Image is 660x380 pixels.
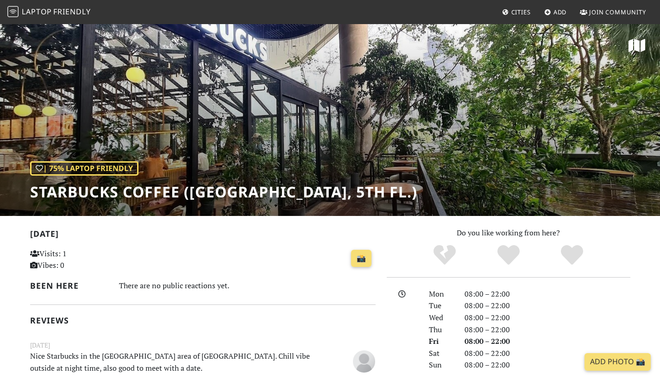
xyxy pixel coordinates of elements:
a: Join Community [576,4,650,20]
div: Wed [423,312,459,324]
a: Cities [498,4,534,20]
h2: Been here [30,281,108,291]
div: Thu [423,324,459,336]
div: 08:00 – 22:00 [459,336,636,348]
div: Yes [477,244,541,267]
div: Fri [423,336,459,348]
p: Nice Starbucks in the [GEOGRAPHIC_DATA] area of [GEOGRAPHIC_DATA]. Chill vibe outside at night ti... [25,350,322,374]
p: Do you like working from here? [387,227,630,239]
a: Add Photo 📸 [585,353,651,371]
div: Mon [423,288,459,300]
div: Sun [423,359,459,371]
span: Join Community [589,8,646,16]
div: 08:00 – 22:00 [459,324,636,336]
div: 08:00 – 22:00 [459,300,636,312]
img: LaptopFriendly [7,6,19,17]
div: 08:00 – 22:00 [459,312,636,324]
div: Tue [423,300,459,312]
a: LaptopFriendly LaptopFriendly [7,4,91,20]
img: blank-535327c66bd565773addf3077783bbfce4b00ec00e9fd257753287c682c7fa38.png [353,350,375,373]
div: Definitely! [540,244,604,267]
div: There are no public reactions yet. [119,279,376,292]
div: 08:00 – 22:00 [459,288,636,300]
h2: [DATE] [30,229,376,242]
p: Visits: 1 Vibes: 0 [30,248,138,272]
div: | 75% Laptop Friendly [30,161,138,176]
div: Sat [423,348,459,360]
span: Anonymous [353,355,375,366]
h2: Reviews [30,316,376,325]
a: 📸 [351,250,371,267]
span: Add [553,8,567,16]
div: No [413,244,477,267]
span: Laptop [22,6,52,17]
a: Add [541,4,571,20]
h1: Starbucks Coffee ([GEOGRAPHIC_DATA], 5th Fl.) [30,183,417,201]
div: 08:00 – 22:00 [459,359,636,371]
small: [DATE] [25,340,381,350]
span: Friendly [53,6,90,17]
span: Cities [511,8,531,16]
div: 08:00 – 22:00 [459,348,636,360]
